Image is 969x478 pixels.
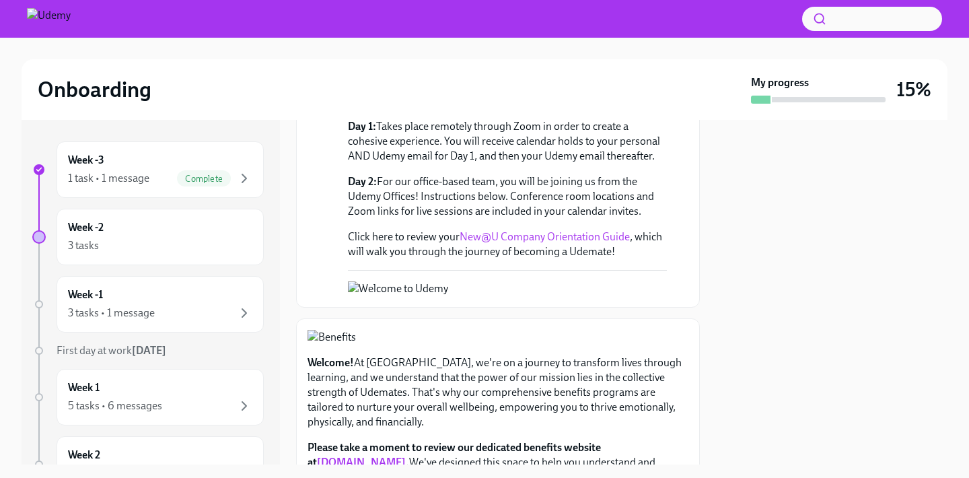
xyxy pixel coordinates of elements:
[132,344,166,357] strong: [DATE]
[32,209,264,265] a: Week -23 tasks
[460,230,630,243] a: New@U Company Orientation Guide
[348,175,377,188] strong: Day 2:
[68,306,155,320] div: 3 tasks • 1 message
[348,281,587,296] button: Zoom image
[308,330,688,345] button: Zoom image
[32,369,264,425] a: Week 15 tasks • 6 messages
[32,141,264,198] a: Week -31 task • 1 messageComplete
[38,76,151,103] h2: Onboarding
[308,441,601,469] strong: Please take a moment to review our dedicated benefits website at .
[27,8,71,30] img: Udemy
[68,220,104,235] h6: Week -2
[32,276,264,333] a: Week -13 tasks • 1 message
[348,174,667,219] p: For our office-based team, you will be joining us from the Udemy Offices! Instructions below. Con...
[57,344,166,357] span: First day at work
[751,75,809,90] strong: My progress
[68,399,162,413] div: 5 tasks • 6 messages
[308,355,688,430] p: At [GEOGRAPHIC_DATA], we're on a journey to transform lives through learning, and we understand t...
[68,153,104,168] h6: Week -3
[348,230,667,259] p: Click here to review your , which will walk you through the journey of becoming a Udemate!
[177,174,231,184] span: Complete
[308,356,354,369] strong: Welcome!
[348,120,376,133] strong: Day 1:
[68,287,103,302] h6: Week -1
[68,171,149,186] div: 1 task • 1 message
[32,343,264,358] a: First day at work[DATE]
[896,77,931,102] h3: 15%
[68,380,100,395] h6: Week 1
[348,119,667,164] p: Takes place remotely through Zoom in order to create a cohesive experience. You will receive cale...
[68,448,100,463] h6: Week 2
[317,456,406,469] a: [DOMAIN_NAME]
[68,238,99,253] div: 3 tasks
